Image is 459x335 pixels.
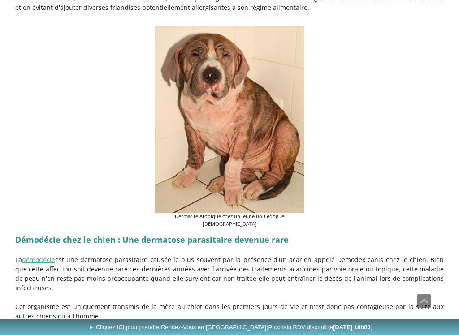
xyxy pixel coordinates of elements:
a: démodécie [22,255,55,264]
a: Défiler vers le haut [417,294,431,308]
p: La est une dermatose parasitaire causée le plus souvent par la présence d'un acarien appelé Demod... [15,255,444,292]
img: Dermatite Atopique chez un Bouledogue Français [155,26,304,213]
b: [DATE] 18h00 [333,324,371,331]
span: ► Cliquez ICI pour prendre Rendez-Vous en [GEOGRAPHIC_DATA] [88,324,372,331]
p: Cet organisme est uniquement transmis de la mère au chiot dans les premiers jours de vie et n'est... [15,302,444,321]
figcaption: Dermatite Atopique chez un jeune Bouledogue [DEMOGRAPHIC_DATA] [155,213,304,228]
span: (Prochain RDV disponible ) [266,324,372,331]
strong: Démodécie chez le chien : Une dermatose parasitaire devenue rare [15,234,289,245]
